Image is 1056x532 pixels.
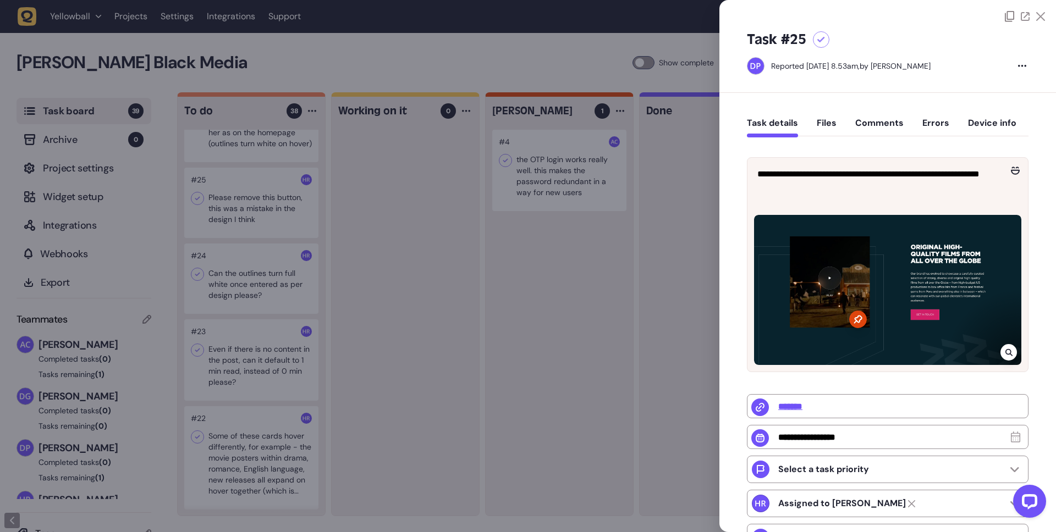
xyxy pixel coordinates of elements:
button: Comments [855,118,904,137]
img: Dan Pearson [747,58,764,74]
p: Select a task priority [778,464,869,475]
strong: Harry Robinson [778,498,906,509]
h5: Task #25 [747,31,806,48]
button: Errors [922,118,949,137]
div: by [PERSON_NAME] [771,60,931,71]
div: Reported [DATE] 8.53am, [771,61,860,71]
button: Files [817,118,837,137]
button: Task details [747,118,798,137]
iframe: LiveChat chat widget [1004,480,1050,527]
button: Device info [968,118,1016,137]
